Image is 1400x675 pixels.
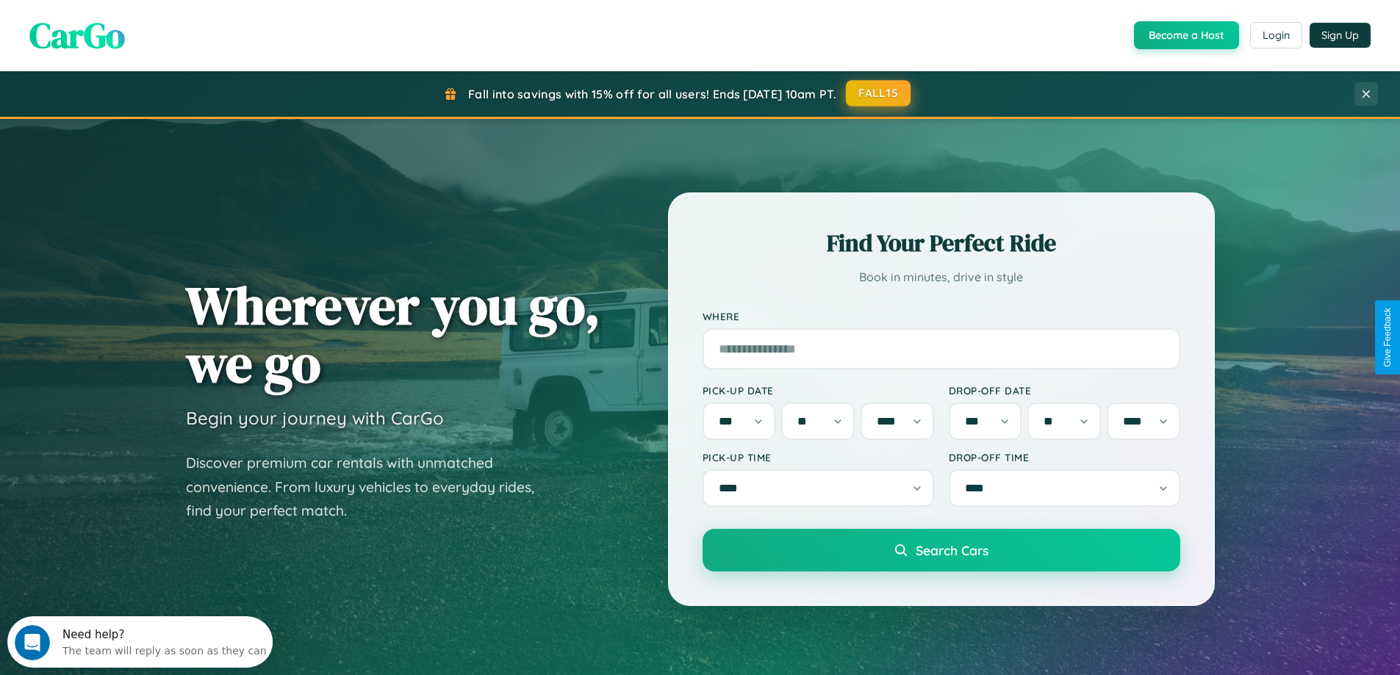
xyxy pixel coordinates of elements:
[7,616,273,668] iframe: Intercom live chat discovery launcher
[703,529,1180,571] button: Search Cars
[1382,308,1393,367] div: Give Feedback
[703,267,1180,288] p: Book in minutes, drive in style
[916,542,988,558] span: Search Cars
[186,407,444,429] h3: Begin your journey with CarGo
[55,24,259,40] div: The team will reply as soon as they can
[703,310,1180,322] label: Where
[29,11,125,59] span: CarGo
[846,80,911,107] button: FALL15
[1250,22,1302,48] button: Login
[15,625,50,660] iframe: Intercom live chat
[55,12,259,24] div: Need help?
[949,451,1180,463] label: Drop-off Time
[1310,23,1371,48] button: Sign Up
[6,6,273,46] div: Open Intercom Messenger
[703,384,934,397] label: Pick-up Date
[703,227,1180,259] h2: Find Your Perfect Ride
[949,384,1180,397] label: Drop-off Date
[186,451,553,523] p: Discover premium car rentals with unmatched convenience. From luxury vehicles to everyday rides, ...
[468,87,836,101] span: Fall into savings with 15% off for all users! Ends [DATE] 10am PT.
[186,276,600,392] h1: Wherever you go, we go
[703,451,934,463] label: Pick-up Time
[1134,21,1239,49] button: Become a Host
